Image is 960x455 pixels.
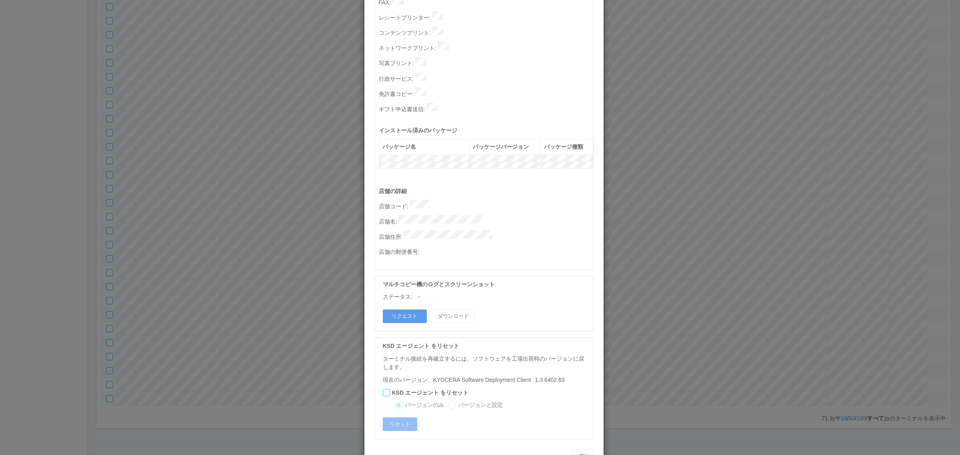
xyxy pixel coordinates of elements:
[379,26,593,38] p: コンテンツプリント :
[383,355,589,372] p: ターミナル接続を再確立するには、ソフトウェアを工場出荷時のバージョンに戻します。
[383,309,427,323] button: リクエスト
[379,187,593,196] p: 店舗の詳細
[431,309,475,323] button: ダウンロード
[379,57,593,68] p: 写真プリント :
[379,88,593,99] p: 免許書コピー :
[379,215,593,226] p: 店舗名 :
[382,143,466,151] div: パッケージ名
[379,103,593,114] p: ギフト申込書送信 :
[379,200,593,211] p: 店舗コード :
[379,230,593,241] p: 店舗住所 :
[379,11,593,22] p: レシートプリンター :
[383,280,589,289] p: マルチコピー機のログとスクリーンショット
[433,377,531,383] span: KYOCERA Software Deployment Client
[383,376,589,384] p: 現在のバージョン:
[544,143,590,151] div: パッケージ種類
[383,417,417,431] button: リセット
[379,72,593,84] p: 行政サービス :
[458,401,503,409] label: バージョンと設定
[383,293,412,301] p: ステータス:
[379,245,593,257] p: 店舗の郵便番号 :
[405,401,444,409] label: バージョンのみ
[383,342,589,350] p: KSD エージェント をリセット
[379,42,593,53] p: ネットワークプリント :
[429,377,564,383] span: 1.3.6402.63
[392,389,468,397] label: KSD エージェント をリセット
[473,143,537,151] div: パッケージバージョン
[379,126,593,135] p: インストール済みのパッケージ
